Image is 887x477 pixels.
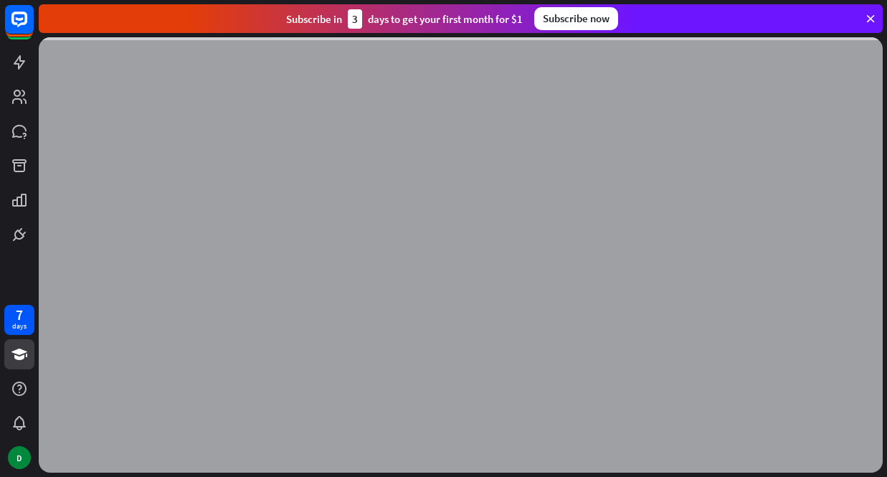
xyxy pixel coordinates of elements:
[348,9,362,29] div: 3
[8,446,31,469] div: D
[12,321,27,331] div: days
[534,7,618,30] div: Subscribe now
[4,305,34,335] a: 7 days
[286,9,523,29] div: Subscribe in days to get your first month for $1
[16,308,23,321] div: 7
